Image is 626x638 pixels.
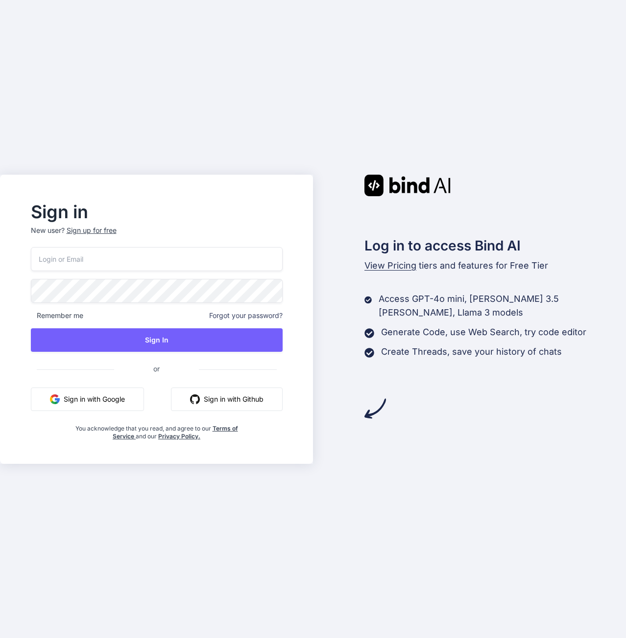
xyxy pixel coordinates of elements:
[381,325,586,339] p: Generate Code, use Web Search, try code editor
[50,394,60,404] img: google
[190,394,200,404] img: github
[114,357,199,381] span: or
[364,260,416,271] span: View Pricing
[31,311,83,320] span: Remember me
[31,328,283,352] button: Sign In
[209,311,283,320] span: Forgot your password?
[31,247,283,271] input: Login or Email
[67,226,117,235] div: Sign up for free
[113,425,238,440] a: Terms of Service
[31,226,283,247] p: New user?
[364,235,626,256] h2: Log in to access Bind AI
[171,387,283,411] button: Sign in with Github
[364,175,451,196] img: Bind AI logo
[381,345,562,359] p: Create Threads, save your history of chats
[31,387,144,411] button: Sign in with Google
[379,292,626,319] p: Access GPT-4o mini, [PERSON_NAME] 3.5 [PERSON_NAME], Llama 3 models
[158,433,200,440] a: Privacy Policy.
[364,259,626,273] p: tiers and features for Free Tier
[72,419,241,440] div: You acknowledge that you read, and agree to our and our
[31,204,283,220] h2: Sign in
[364,398,386,419] img: arrow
